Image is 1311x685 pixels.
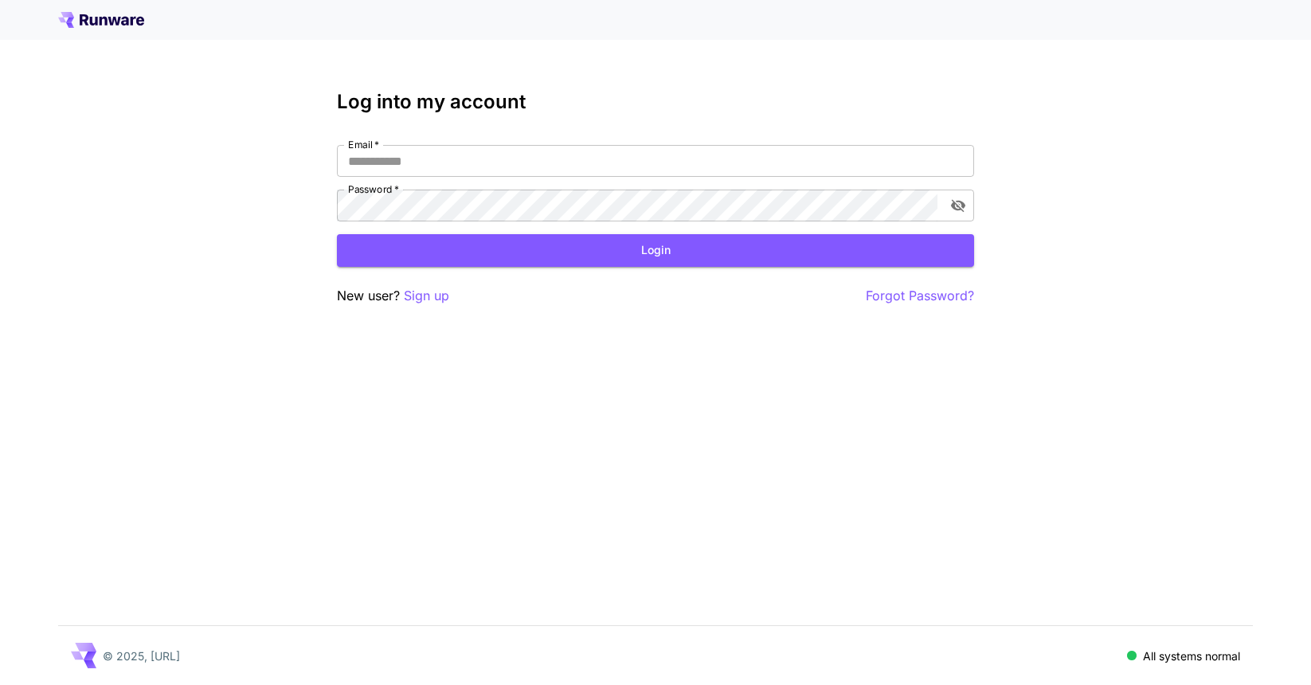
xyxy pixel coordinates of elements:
[404,286,449,306] button: Sign up
[337,91,974,113] h3: Log into my account
[866,286,974,306] button: Forgot Password?
[337,286,449,306] p: New user?
[103,648,180,664] p: © 2025, [URL]
[944,191,972,220] button: toggle password visibility
[348,182,399,196] label: Password
[337,234,974,267] button: Login
[1143,648,1240,664] p: All systems normal
[348,138,379,151] label: Email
